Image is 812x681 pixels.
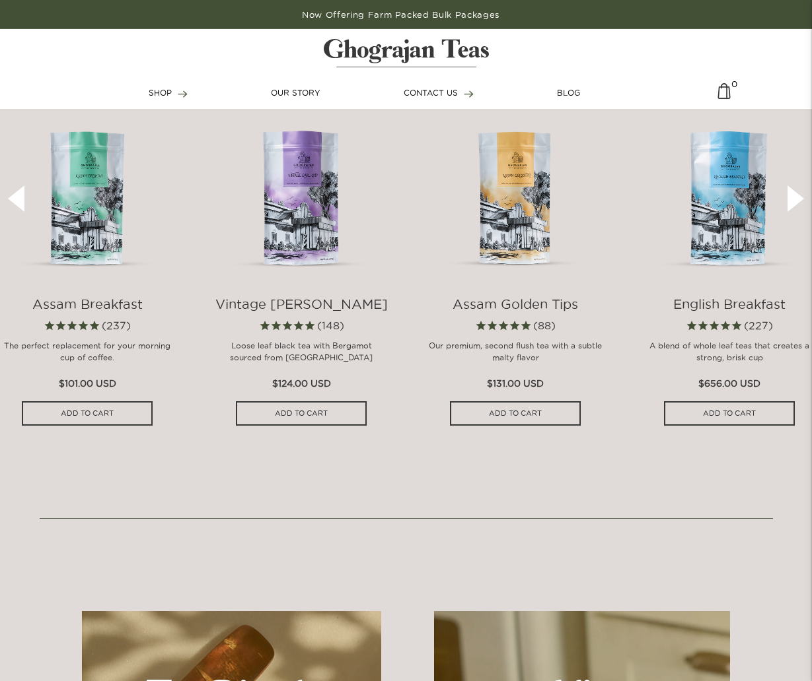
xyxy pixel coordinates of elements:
[324,39,489,67] img: logo-matt.svg
[271,87,320,99] a: OUR STORY
[214,317,388,335] span: Rated 4.9 out of 5 stars 148 reviews
[149,88,172,97] span: SHOP
[428,296,603,312] h4: Assam Golden Tips
[236,401,367,426] input: ADD TO CART
[428,317,603,335] span: Rated 4.7 out of 5 stars
[718,83,731,109] a: 0
[731,78,737,84] span: 0
[718,83,731,109] img: cart-icon-matt.svg
[178,90,188,98] img: forward-arrow.svg
[404,87,474,99] a: CONTACT US
[22,401,153,426] input: ADD TO CART
[450,401,581,426] input: ADD TO CART
[149,87,188,99] a: SHOP
[214,296,388,312] h4: Vintage [PERSON_NAME]
[214,106,388,280] img: vintageangled_500x500.png
[557,87,580,99] a: BLOG
[428,106,603,280] img: assamgoldenangled_500x500.png
[102,319,131,331] span: 237 reviews
[404,88,458,97] span: CONTACT US
[744,319,773,331] span: 227 reviews
[214,377,388,391] p: $124.00 USD
[317,319,344,331] span: 148 reviews
[428,377,603,391] p: $131.00 USD
[533,319,556,331] span: 88 reviews
[428,340,603,366] p: Our premium, second flush tea with a subtle malty flavor
[464,90,474,98] img: forward-arrow.svg
[664,401,795,426] input: ADD TO CART
[214,340,388,366] p: Loose leaf black tea with Bergamot sourced from [GEOGRAPHIC_DATA]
